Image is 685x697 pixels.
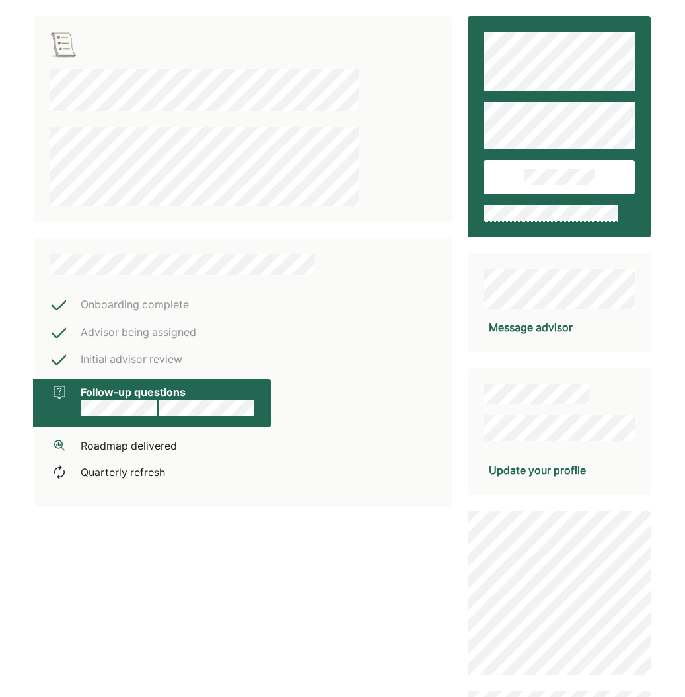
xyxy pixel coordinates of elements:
[489,462,586,478] div: Update your profile
[81,384,254,422] div: Follow-up questions
[81,324,196,341] div: Advisor being assigned
[81,296,189,313] div: Onboarding complete
[489,319,573,335] div: Message advisor
[81,438,177,454] div: Roadmap delivered
[81,464,165,480] div: Quarterly refresh
[81,351,182,368] div: Initial advisor review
